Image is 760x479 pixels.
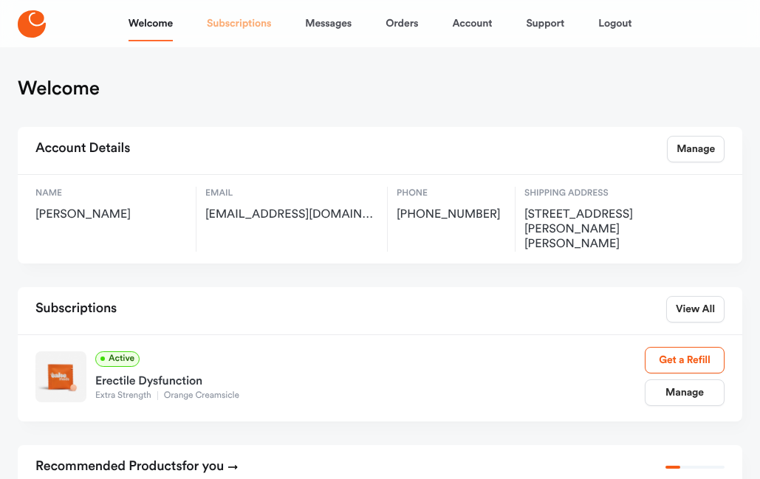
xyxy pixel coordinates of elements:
[452,6,492,41] a: Account
[666,296,725,323] a: View All
[645,379,725,406] a: Manage
[35,136,130,162] h2: Account Details
[35,296,117,323] h2: Subscriptions
[524,187,683,200] span: Shipping Address
[397,207,506,222] span: [PHONE_NUMBER]
[157,391,245,400] span: Orange Creamsicle
[207,6,271,41] a: Subscriptions
[95,367,645,390] div: Erectile Dysfunction
[35,207,187,222] span: [PERSON_NAME]
[95,391,157,400] span: Extra Strength
[524,207,683,252] span: 441 Rickover St, Vallejo, US, 94592
[205,187,378,200] span: Email
[35,351,86,402] img: Extra Strength
[182,460,225,473] span: for you
[526,6,564,41] a: Support
[129,6,173,41] a: Welcome
[386,6,418,41] a: Orders
[598,6,631,41] a: Logout
[305,6,352,41] a: Messages
[397,187,506,200] span: Phone
[645,347,725,373] a: Get a Refill
[18,77,100,100] h1: Welcome
[95,367,645,402] a: Erectile DysfunctionExtra StrengthOrange Creamsicle
[95,351,140,367] span: Active
[205,207,378,222] span: david2ds@mac.com
[35,187,187,200] span: Name
[667,136,725,162] a: Manage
